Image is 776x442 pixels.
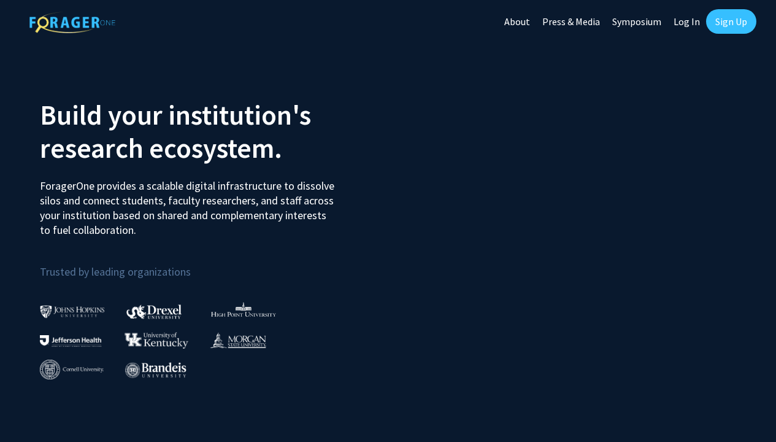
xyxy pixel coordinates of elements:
[125,332,188,349] img: University of Kentucky
[40,169,338,238] p: ForagerOne provides a scalable digital infrastructure to dissolve silos and connect students, fac...
[126,304,182,319] img: Drexel University
[29,12,115,33] img: ForagerOne Logo
[40,335,101,347] img: Thomas Jefferson University
[210,332,266,348] img: Morgan State University
[40,360,104,380] img: Cornell University
[706,9,756,34] a: Sign Up
[40,98,379,165] h2: Build your institution's research ecosystem.
[125,362,186,378] img: Brandeis University
[40,305,105,318] img: Johns Hopkins University
[211,302,276,317] img: High Point University
[40,247,379,281] p: Trusted by leading organizations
